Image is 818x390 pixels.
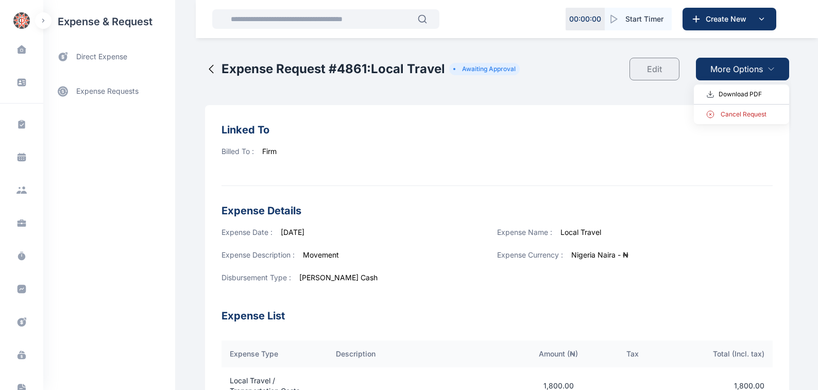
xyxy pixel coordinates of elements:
span: [DATE] [281,228,304,236]
li: Awaiting Approval [453,65,516,73]
th: Amount ( ₦ ) [522,341,595,367]
span: Cancel Request [721,109,766,120]
span: Download PDF [719,89,762,99]
th: Total (Incl. tax) [670,341,773,367]
span: Firm [262,147,277,156]
span: Billed To : [221,147,254,156]
h2: Expense Request # 4861 : Local Travel [221,61,445,77]
a: expense requests [43,79,175,104]
span: Movement [303,250,339,259]
h3: Linked To [221,122,773,138]
span: Local Travel [560,228,601,236]
span: Disbursement Type : [221,273,291,282]
a: direct expense [43,43,175,71]
span: Expense Date : [221,228,272,236]
th: Expense Type [221,341,323,367]
button: Start Timer [605,8,672,30]
span: direct expense [76,52,127,62]
span: Create New [702,14,755,24]
span: Start Timer [625,14,663,24]
div: expense requests [43,71,175,104]
button: Create New [683,8,776,30]
button: Edit [629,58,679,80]
p: 00 : 00 : 00 [569,14,601,24]
span: Expense Name : [497,228,552,236]
th: Description [323,341,522,367]
img: fi_download.408fa70a.svg [706,90,714,98]
span: [PERSON_NAME] Cash [299,273,378,282]
h3: Expense List [221,295,773,324]
span: More Options [710,63,763,75]
h3: Expense Details [221,202,773,219]
th: Tax [595,341,669,367]
span: Nigeria Naira - ₦ [571,250,628,259]
button: Expense Request #4861:Local TravelAwaiting Approval [205,49,520,89]
span: Expense Currency : [497,250,563,259]
a: Edit [629,49,688,89]
span: Expense Description : [221,250,295,259]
